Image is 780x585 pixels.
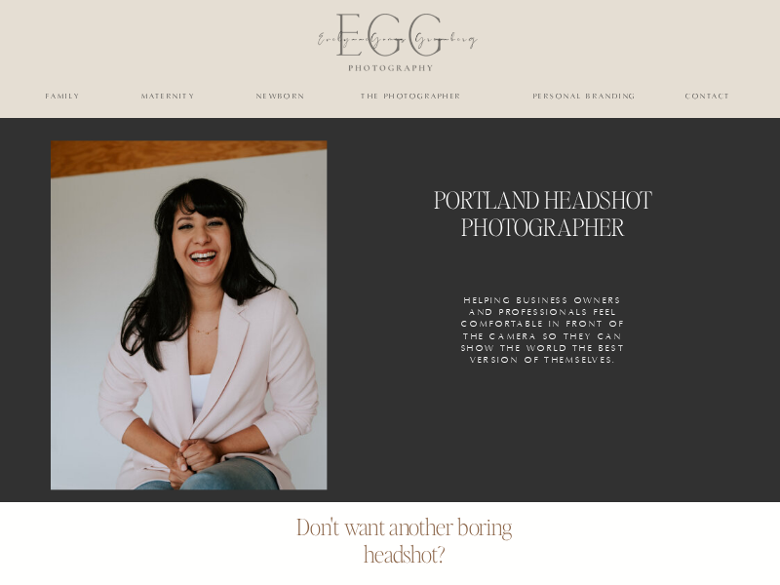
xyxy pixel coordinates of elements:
h1: PORTLAND HEADSHOT PHOTOGRAPHER [418,185,667,282]
h3: helping business owners and professionals feel comfortable in front of the camera so they can sho... [453,294,634,366]
a: newborn [254,92,308,99]
a: Contact [685,92,731,99]
a: the photographer [346,92,476,99]
a: family [37,92,90,99]
a: maternity [141,92,195,99]
a: personal branding [531,92,638,99]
